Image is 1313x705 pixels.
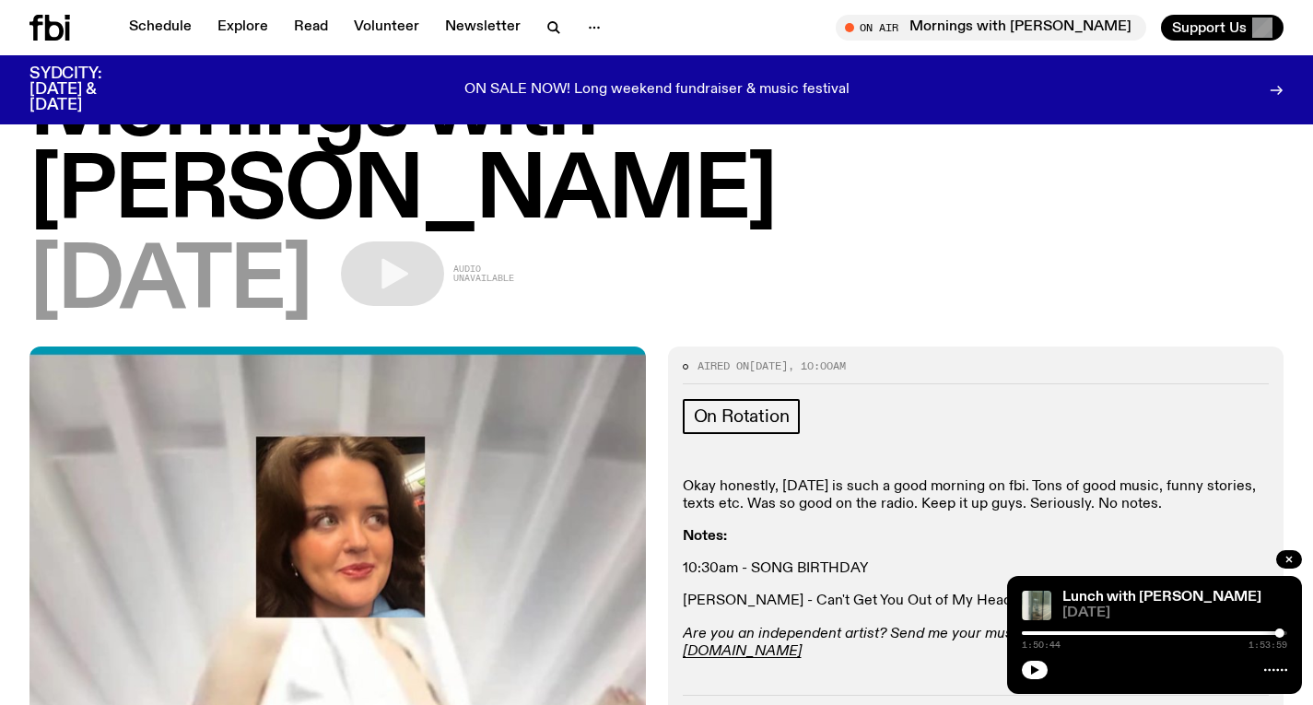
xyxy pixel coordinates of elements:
[118,15,203,41] a: Schedule
[749,358,788,373] span: [DATE]
[694,406,790,427] span: On Rotation
[788,358,846,373] span: , 10:00am
[683,478,1270,513] p: Okay honestly, [DATE] is such a good morning on fbi. Tons of good music, funny stories, texts etc...
[683,560,1270,578] p: 10:30am - SONG BIRTHDAY
[683,529,727,544] strong: Notes:
[683,627,1034,641] em: Are you an independent artist? Send me your music -
[1172,19,1247,36] span: Support Us
[1249,640,1287,650] span: 1:53:59
[29,68,1284,234] h1: Mornings with [PERSON_NAME]
[343,15,430,41] a: Volunteer
[1062,606,1287,620] span: [DATE]
[1161,15,1284,41] button: Support Us
[29,241,311,324] span: [DATE]
[434,15,532,41] a: Newsletter
[683,627,1163,659] a: [EMAIL_ADDRESS][DOMAIN_NAME]
[206,15,279,41] a: Explore
[683,593,1270,610] p: [PERSON_NAME] - Can't Get You Out of My Head.
[836,15,1146,41] button: On AirMornings with [PERSON_NAME]
[464,82,850,99] p: ON SALE NOW! Long weekend fundraiser & music festival
[1062,590,1261,605] a: Lunch with [PERSON_NAME]
[283,15,339,41] a: Read
[453,264,514,283] span: Audio unavailable
[698,358,749,373] span: Aired on
[29,66,147,113] h3: SYDCITY: [DATE] & [DATE]
[683,399,801,434] a: On Rotation
[1022,640,1061,650] span: 1:50:44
